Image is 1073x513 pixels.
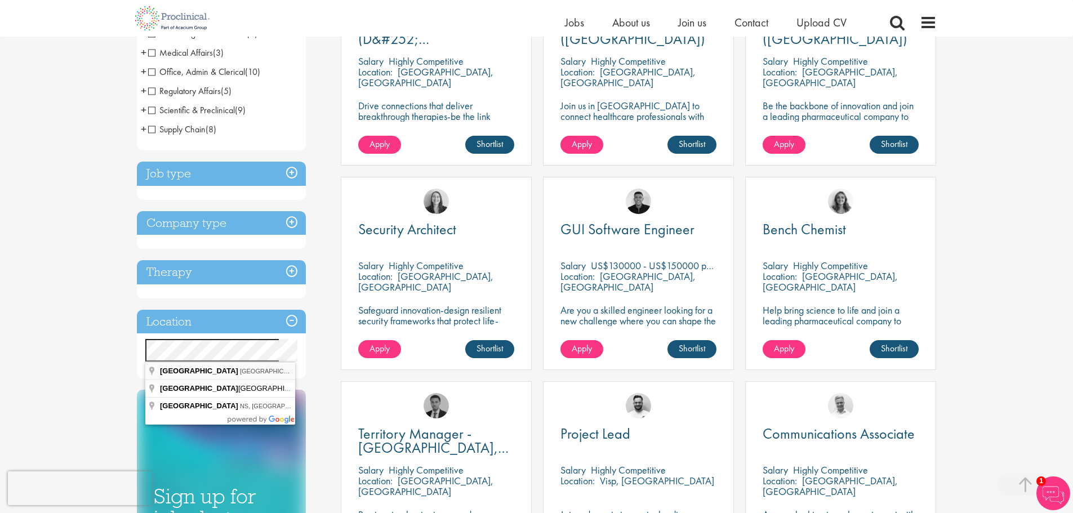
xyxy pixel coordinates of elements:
[137,162,306,186] h3: Job type
[763,270,898,293] p: [GEOGRAPHIC_DATA], [GEOGRAPHIC_DATA]
[560,427,716,441] a: Project Lead
[560,463,586,476] span: Salary
[160,367,238,375] span: [GEOGRAPHIC_DATA]
[160,402,238,410] span: [GEOGRAPHIC_DATA]
[763,270,797,283] span: Location:
[560,424,630,443] span: Project Lead
[358,424,509,471] span: Territory Manager - [GEOGRAPHIC_DATA], [GEOGRAPHIC_DATA]
[763,55,788,68] span: Salary
[148,104,246,116] span: Scientific & Preclinical
[763,136,805,154] a: Apply
[148,104,235,116] span: Scientific & Preclinical
[389,55,464,68] p: Highly Competitive
[206,123,216,135] span: (8)
[424,393,449,418] img: Carl Gbolade
[240,368,372,374] span: [GEOGRAPHIC_DATA], [GEOGRAPHIC_DATA]
[137,310,306,334] h3: Location
[8,471,152,505] iframe: reCAPTCHA
[763,65,898,89] p: [GEOGRAPHIC_DATA], [GEOGRAPHIC_DATA]
[560,270,696,293] p: [GEOGRAPHIC_DATA], [GEOGRAPHIC_DATA]
[358,305,514,347] p: Safeguard innovation-design resilient security frameworks that protect life-changing pharmaceutic...
[560,100,716,143] p: Join us in [GEOGRAPHIC_DATA] to connect healthcare professionals with breakthrough therapies and ...
[137,211,306,235] h3: Company type
[560,305,716,347] p: Are you a skilled engineer looking for a new challenge where you can shape the future of healthca...
[793,55,868,68] p: Highly Competitive
[358,220,456,239] span: Security Architect
[560,474,595,487] span: Location:
[560,259,586,272] span: Salary
[358,474,393,487] span: Location:
[358,259,384,272] span: Salary
[763,18,919,46] a: Network Manager ([GEOGRAPHIC_DATA])
[565,15,584,30] a: Jobs
[389,463,464,476] p: Highly Competitive
[870,340,919,358] a: Shortlist
[358,100,514,143] p: Drive connections that deliver breakthrough therapies-be the link between innovation and impact i...
[828,393,853,418] a: Joshua Bye
[626,189,651,214] img: Christian Andersen
[424,189,449,214] img: Mia Kellerman
[245,66,260,78] span: (10)
[358,65,493,89] p: [GEOGRAPHIC_DATA], [GEOGRAPHIC_DATA]
[221,85,231,97] span: (5)
[828,189,853,214] img: Jackie Cerchio
[572,138,592,150] span: Apply
[560,65,696,89] p: [GEOGRAPHIC_DATA], [GEOGRAPHIC_DATA]
[160,384,316,392] span: [GEOGRAPHIC_DATA]
[591,463,666,476] p: Highly Competitive
[560,340,603,358] a: Apply
[763,259,788,272] span: Salary
[141,63,146,80] span: +
[600,474,714,487] p: Visp, [GEOGRAPHIC_DATA]
[793,259,868,272] p: Highly Competitive
[160,384,238,392] span: [GEOGRAPHIC_DATA]
[137,260,306,284] h3: Therapy
[358,340,401,358] a: Apply
[358,463,384,476] span: Salary
[560,18,716,46] a: Network Manager ([GEOGRAPHIC_DATA])
[763,474,797,487] span: Location:
[667,136,716,154] a: Shortlist
[1036,476,1070,510] img: Chatbot
[148,66,245,78] span: Office, Admin & Clerical
[793,463,868,476] p: Highly Competitive
[626,393,651,418] a: Emile De Beer
[389,259,464,272] p: Highly Competitive
[612,15,650,30] a: About us
[358,65,393,78] span: Location:
[560,55,586,68] span: Salary
[763,305,919,358] p: Help bring science to life and join a leading pharmaceutical company to play a key role in delive...
[141,101,146,118] span: +
[1036,476,1046,486] span: 1
[141,121,146,137] span: +
[763,222,919,237] a: Bench Chemist
[465,340,514,358] a: Shortlist
[148,47,213,59] span: Medical Affairs
[774,342,794,354] span: Apply
[591,259,742,272] p: US$130000 - US$150000 per annum
[591,55,666,68] p: Highly Competitive
[148,85,231,97] span: Regulatory Affairs
[213,47,224,59] span: (3)
[148,123,206,135] span: Supply Chain
[148,66,260,78] span: Office, Admin & Clerical
[763,427,919,441] a: Communications Associate
[763,65,797,78] span: Location:
[358,15,498,63] span: Network Manager (D&#252;[GEOGRAPHIC_DATA])
[358,474,493,498] p: [GEOGRAPHIC_DATA], [GEOGRAPHIC_DATA]
[763,220,846,239] span: Bench Chemist
[369,138,390,150] span: Apply
[358,55,384,68] span: Salary
[358,18,514,46] a: Network Manager (D&#252;[GEOGRAPHIC_DATA])
[678,15,706,30] a: Join us
[141,44,146,61] span: +
[560,65,595,78] span: Location:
